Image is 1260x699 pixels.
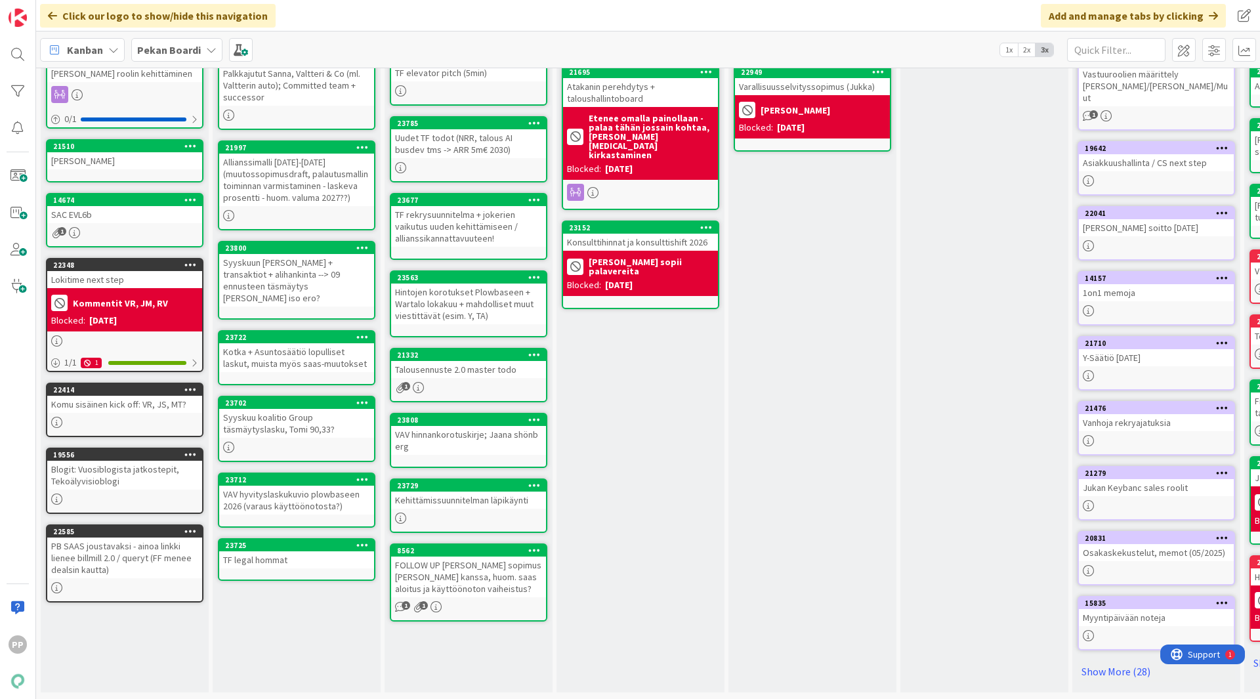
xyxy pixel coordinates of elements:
div: TF elevator pitch (5min) [391,64,546,81]
div: 23712VAV hyvityslaskukuvio plowbaseen 2026 (varaus käyttöönotosta?) [219,474,374,515]
div: 14157 [1079,272,1234,284]
span: 1 [1089,110,1098,119]
span: 3x [1036,43,1053,56]
div: 20831Osakaskekustelut, memot (05/2025) [1079,532,1234,561]
div: 23152 [563,222,718,234]
div: 1/11 [47,354,202,371]
div: 0/1 [47,111,202,127]
div: 23729 [397,481,546,490]
img: Visit kanbanzone.com [9,9,27,27]
div: [PERSON_NAME] roolin kehittäminen [47,65,202,82]
div: 22949Varallisuusselvityssopimus (Jukka) [735,66,890,95]
div: 21476 [1085,404,1234,413]
a: Show More (28) [1078,661,1235,682]
div: Add and manage tabs by clicking [1041,4,1226,28]
div: 23808 [391,414,546,426]
div: 22949 [735,66,890,78]
div: 23677 [397,196,546,205]
div: Uudet TF todot (NRR, talous AI busdev tms -> ARR 5m€ 2030) [391,129,546,158]
div: Asiakkuushallinta / CS next step [1079,154,1234,171]
div: Blocked: [51,314,85,328]
span: 1x [1000,43,1018,56]
span: 1 [419,601,428,610]
div: 23725 [225,541,374,550]
div: 23722Kotka + Asuntosäätiö lopulliset laskut, muista myös saas-muutokset [219,331,374,372]
span: 2x [1018,43,1036,56]
div: 21279 [1085,469,1234,478]
div: 21332 [391,349,546,361]
div: 23785Uudet TF todot (NRR, talous AI busdev tms -> ARR 5m€ 2030) [391,117,546,158]
div: 23729Kehittämissuunnitelman läpikäynti [391,480,546,509]
div: Vastuuroolien määrittely [PERSON_NAME]/[PERSON_NAME]/Muut [1079,54,1234,106]
div: 22585PB SAAS joustavaksi - ainoa linkki lienee billmill 2.0 / queryt (FF menee dealsin kautta) [47,526,202,578]
div: [PERSON_NAME] soitto [DATE] [1079,219,1234,236]
div: 23725 [219,540,374,551]
div: 23800 [219,242,374,254]
div: 23712 [219,474,374,486]
div: 22414Komu sisäinen kick off: VR, JS, MT? [47,384,202,413]
div: PB SAAS joustavaksi - ainoa linkki lienee billmill 2.0 / queryt (FF menee dealsin kautta) [47,538,202,578]
div: Osakaskekustelut, memot (05/2025) [1079,544,1234,561]
div: 14674 [53,196,202,205]
div: 21510[PERSON_NAME] [47,140,202,169]
div: 15835Myyntipäivään noteja [1079,597,1234,626]
div: Kehittämissuunnitelman läpikäynti [391,492,546,509]
div: 21695Atakanin perehdytys + taloushallintoboard [563,66,718,107]
div: [DATE] [89,314,117,328]
div: 8562 [391,545,546,557]
span: Kanban [67,42,103,58]
div: Click our logo to show/hide this navigation [40,4,276,28]
div: Syyskuu koalitio Group täsmäytyslasku, Tomi 90,33? [219,409,374,438]
div: 21510 [53,142,202,151]
div: [DATE] [777,121,805,135]
div: 22041 [1079,207,1234,219]
img: avatar [9,672,27,690]
div: 1 [81,358,102,368]
div: 21279Jukan Keybanc sales roolit [1079,467,1234,496]
div: 23152Konsulttihinnat ja konsulttishift 2026 [563,222,718,251]
div: 23712 [225,475,374,484]
div: 15835 [1079,597,1234,609]
div: 141571on1 memoja [1079,272,1234,301]
div: [DATE] [605,162,633,176]
b: [PERSON_NAME] [761,106,830,115]
div: 21710 [1085,339,1234,348]
div: 19556Blogit: Vuosiblogista jatkostepit, Tekoälyvisioblogi [47,449,202,490]
div: 19556 [53,450,202,459]
div: 23563 [391,272,546,284]
div: 23563Hintojen korotukset Plowbaseen + Wartalo lokakuu + mahdolliset muut viestittävät (esim. Y, TA) [391,272,546,324]
div: Kotka + Asuntosäätiö lopulliset laskut, muista myös saas-muutokset [219,343,374,372]
span: 1 [58,227,66,236]
div: 21476 [1079,402,1234,414]
span: 0 / 1 [64,112,77,126]
div: Vastuuroolien määrittely [PERSON_NAME]/[PERSON_NAME]/Muut [1079,66,1234,106]
span: 1 [402,382,410,391]
div: 21332 [397,350,546,360]
div: 14674SAC EVL6b [47,194,202,223]
div: Atakanin perehdytys + taloushallintoboard [563,78,718,107]
div: 14157 [1085,274,1234,283]
div: FOLLOW UP [PERSON_NAME] sopimus [PERSON_NAME] kanssa, huom. saas aloitus ja käyttöönoton vaiheistus? [391,557,546,597]
div: Konsulttihinnat ja konsulttishift 2026 [563,234,718,251]
div: VAV hyvityslaskukuvio plowbaseen 2026 (varaus käyttöönotosta?) [219,486,374,515]
div: 22041[PERSON_NAME] soitto [DATE] [1079,207,1234,236]
div: Blocked: [739,121,773,135]
b: Etenee omalla painollaan - palaa tähän jossain kohtaa, [PERSON_NAME][MEDICAL_DATA] kirkastaminen [589,114,714,159]
div: Talousennuste 2.0 master todo [391,361,546,378]
div: 21510 [47,140,202,152]
div: Varallisuusselvityssopimus (Jukka) [735,78,890,95]
span: Support [28,2,60,18]
div: 20831 [1085,534,1234,543]
div: 23808VAV hinnankorotuskirje; Jaana shönb erg [391,414,546,455]
div: Myyntipäivään noteja [1079,609,1234,626]
div: 23785 [391,117,546,129]
div: 19642Asiakkuushallinta / CS next step [1079,142,1234,171]
div: 21997 [225,143,374,152]
div: 14674 [47,194,202,206]
div: 19642 [1079,142,1234,154]
div: 22414 [47,384,202,396]
div: 21695 [569,68,718,77]
div: 20831 [1079,532,1234,544]
b: Kommentit VR, JM, RV [73,299,168,308]
b: Pekan Boardi [137,43,201,56]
